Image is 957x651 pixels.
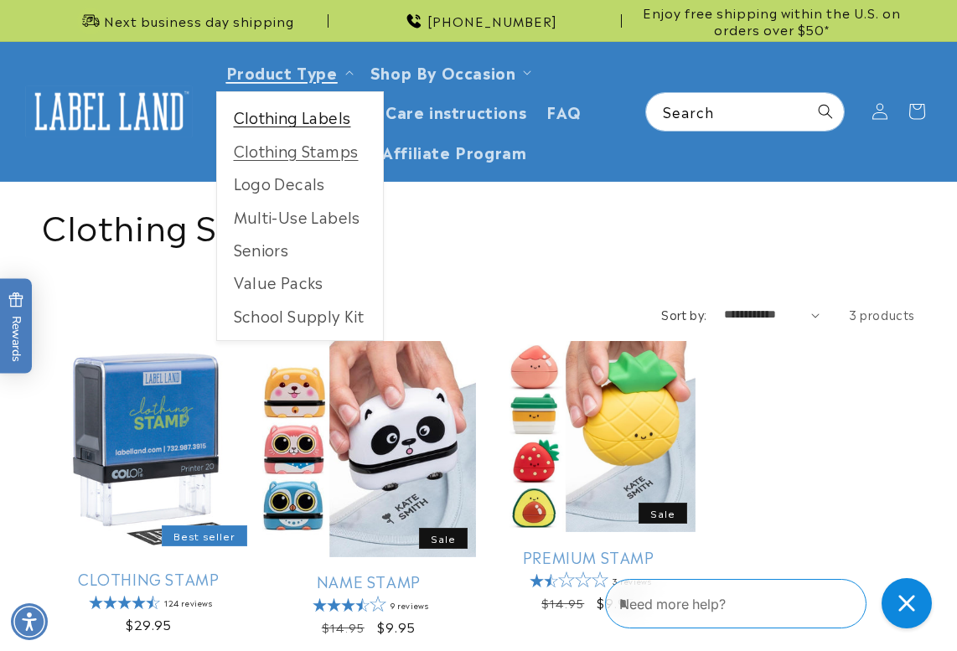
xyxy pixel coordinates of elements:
[42,203,915,246] h1: Clothing Stamp
[217,200,383,233] a: Multi-Use Labels
[217,266,383,298] a: Value Packs
[546,101,582,121] span: FAQ
[849,306,915,323] span: 3 products
[334,132,536,171] a: Join Affiliate Program
[8,292,24,361] span: Rewards
[42,569,256,588] a: Clothing Stamp
[25,85,193,137] img: Label Land
[226,60,338,83] a: Product Type
[104,13,294,29] span: Next business day shipping
[370,62,516,81] span: Shop By Occasion
[385,101,526,121] span: Care instructions
[375,91,536,131] a: Care instructions
[262,571,476,591] a: Name Stamp
[216,52,360,91] summary: Product Type
[629,4,915,37] span: Enjoy free shipping within the U.S. on orders over $50*
[536,91,592,131] a: FAQ
[217,167,383,199] a: Logo Decals
[360,52,539,91] summary: Shop By Occasion
[217,134,383,167] a: Clothing Stamps
[11,603,48,640] div: Accessibility Menu
[605,572,940,634] iframe: Gorgias Floating Chat
[344,142,526,161] span: Join Affiliate Program
[807,93,844,130] button: Search
[661,306,706,323] label: Sort by:
[19,79,199,143] a: Label Land
[482,547,696,566] a: Premium Stamp
[217,233,383,266] a: Seniors
[217,101,383,133] a: Clothing Labels
[217,299,383,332] a: School Supply Kit
[427,13,557,29] span: [PHONE_NUMBER]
